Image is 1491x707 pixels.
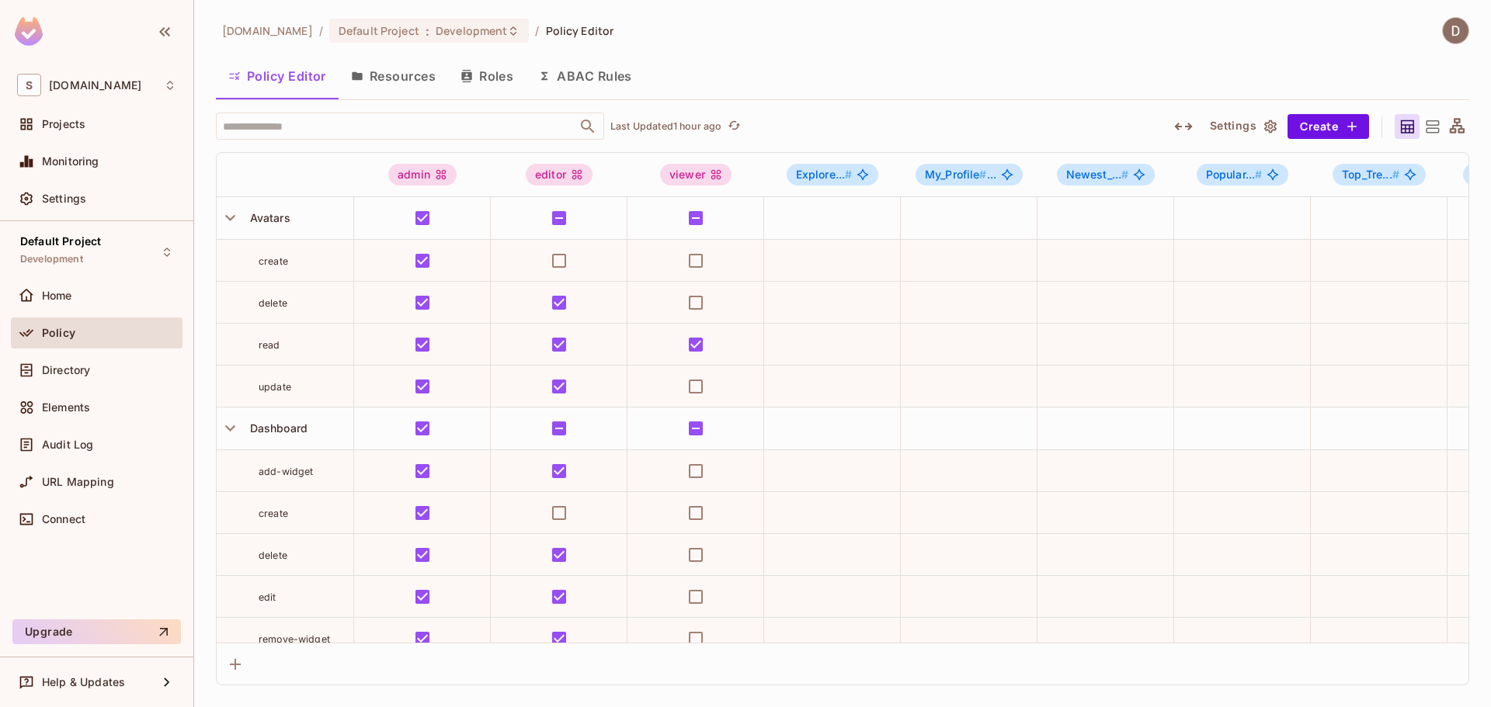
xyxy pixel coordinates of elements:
span: Policy Editor [546,23,614,38]
span: Avatars [244,211,290,224]
span: Workspace: savameta.com [49,79,141,92]
span: Help & Updates [42,676,125,688]
span: # [1255,168,1262,181]
li: / [319,23,323,38]
div: admin [388,164,457,185]
span: Top_Trending#admin [1333,164,1426,185]
button: Resources [339,57,448,95]
span: Home [42,289,72,302]
span: Newest_Avatars#admin [1057,164,1156,185]
span: Elements [42,401,90,414]
span: # [1121,168,1128,181]
button: Policy Editor [216,57,339,95]
button: Create [1288,114,1369,139]
span: remove-widget [259,633,330,645]
img: Dat Nghiem Quoc [1443,18,1468,43]
li: / [535,23,539,38]
span: Settings [42,192,86,205]
span: Policy [42,327,75,339]
button: ABAC Rules [526,57,645,95]
span: S [17,74,41,96]
span: edit [259,591,276,603]
span: Development [436,23,507,38]
span: Newest_... [1066,168,1129,181]
span: # [979,168,986,181]
span: Popular... [1206,168,1263,181]
span: add-widget [259,466,314,477]
button: Open [577,116,599,137]
span: Default Project [339,23,419,38]
button: refresh [725,117,743,136]
span: Explore... [796,168,853,181]
span: Directory [42,364,90,376]
span: delete [259,297,287,309]
span: read [259,339,280,351]
span: URL Mapping [42,476,114,488]
span: update [259,381,291,393]
p: Last Updated 1 hour ago [610,120,721,133]
div: viewer [660,164,732,185]
span: # [1392,168,1399,181]
button: Upgrade [12,619,181,644]
span: ... [925,168,996,181]
span: Default Project [20,235,101,248]
span: create [259,255,288,267]
span: refresh [728,119,741,134]
span: Popular_Avatars#admin [1197,164,1289,185]
span: My_Profile#admin [916,164,1023,185]
span: : [425,25,430,37]
span: Audit Log [42,438,93,451]
span: the active workspace [222,23,313,38]
span: Projects [42,118,85,130]
span: delete [259,549,287,561]
span: My_Profile [925,168,987,181]
span: Monitoring [42,155,99,168]
span: Click to refresh data [721,117,743,136]
span: Connect [42,513,85,525]
button: Roles [448,57,526,95]
img: SReyMgAAAABJRU5ErkJggg== [15,17,43,46]
span: # [845,168,852,181]
span: create [259,508,288,519]
button: Settings [1204,114,1281,139]
span: Dashboard [244,421,308,435]
span: Top_Tre... [1342,168,1399,181]
div: editor [526,164,593,185]
span: Explore_Avatar#admin [787,164,879,185]
span: Development [20,253,83,265]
